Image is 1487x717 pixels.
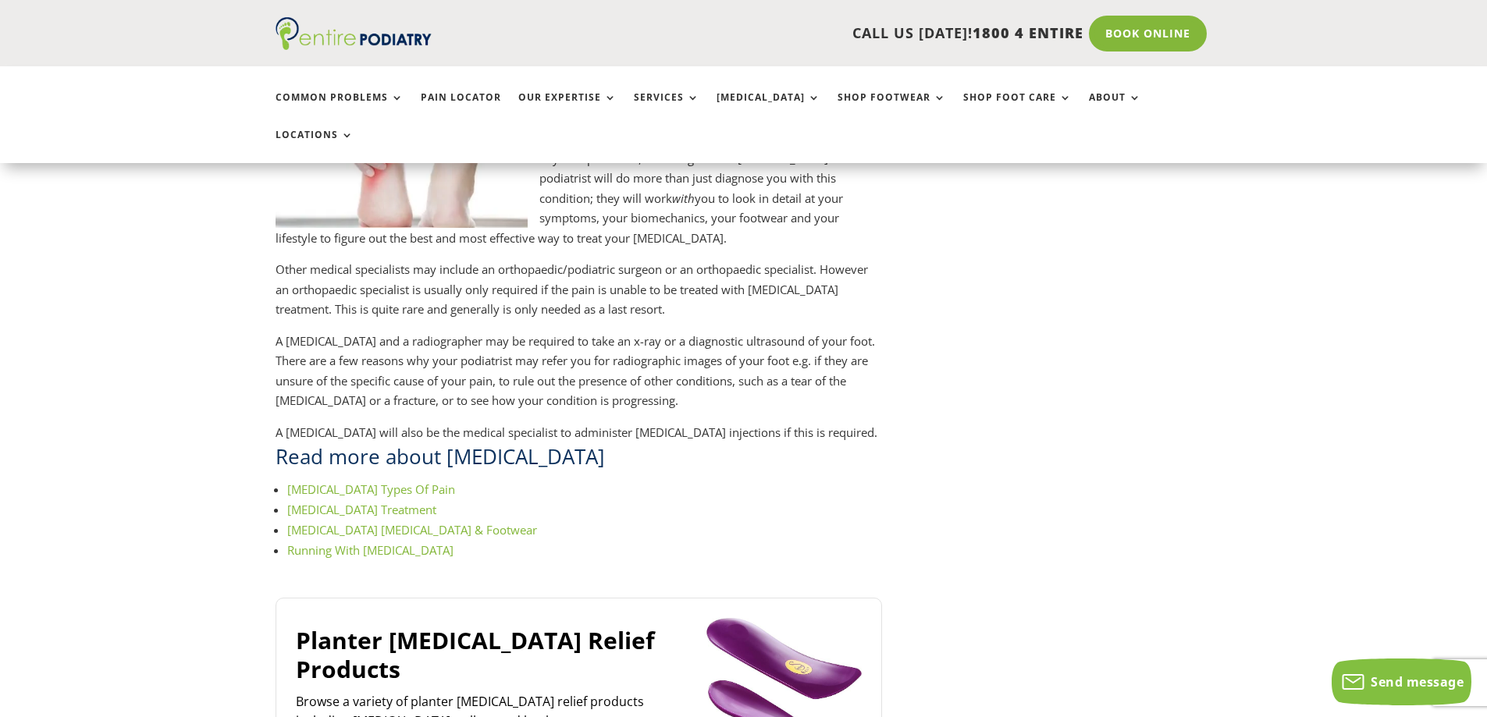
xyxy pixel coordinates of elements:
[1089,16,1207,51] a: Book Online
[276,92,404,126] a: Common Problems
[287,502,436,517] a: [MEDICAL_DATA] Treatment
[287,481,455,497] a: [MEDICAL_DATA] Types Of Pain
[276,423,883,443] p: A [MEDICAL_DATA] will also be the medical specialist to administer [MEDICAL_DATA] injections if t...
[963,92,1072,126] a: Shop Foot Care
[276,109,883,261] p: Your podiatrist is an expert in [MEDICAL_DATA] and your feet. Seeing a podiatrist should be the f...
[634,92,699,126] a: Services
[276,37,432,53] a: Entire Podiatry
[276,332,883,423] p: A [MEDICAL_DATA] and a radiographer may be required to take an x-ray or a diagnostic ultrasound o...
[296,626,681,684] a: Planter [MEDICAL_DATA] Relief Products
[276,260,883,332] p: Other medical specialists may include an orthopaedic/podiatric surgeon or an orthopaedic speciali...
[973,23,1083,42] span: 1800 4 ENTIRE
[1371,673,1464,690] span: Send message
[287,522,537,538] a: [MEDICAL_DATA] [MEDICAL_DATA] & Footwear
[276,130,354,163] a: Locations
[421,92,501,126] a: Pain Locator
[276,442,883,478] h2: Read more about [MEDICAL_DATA]
[518,92,617,126] a: Our Expertise
[1089,92,1141,126] a: About
[838,92,946,126] a: Shop Footwear
[287,542,454,558] a: Running With [MEDICAL_DATA]
[276,17,432,50] img: logo (1)
[1332,658,1471,705] button: Send message
[717,92,820,126] a: [MEDICAL_DATA]
[492,23,1083,44] p: CALL US [DATE]!
[672,190,695,206] em: with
